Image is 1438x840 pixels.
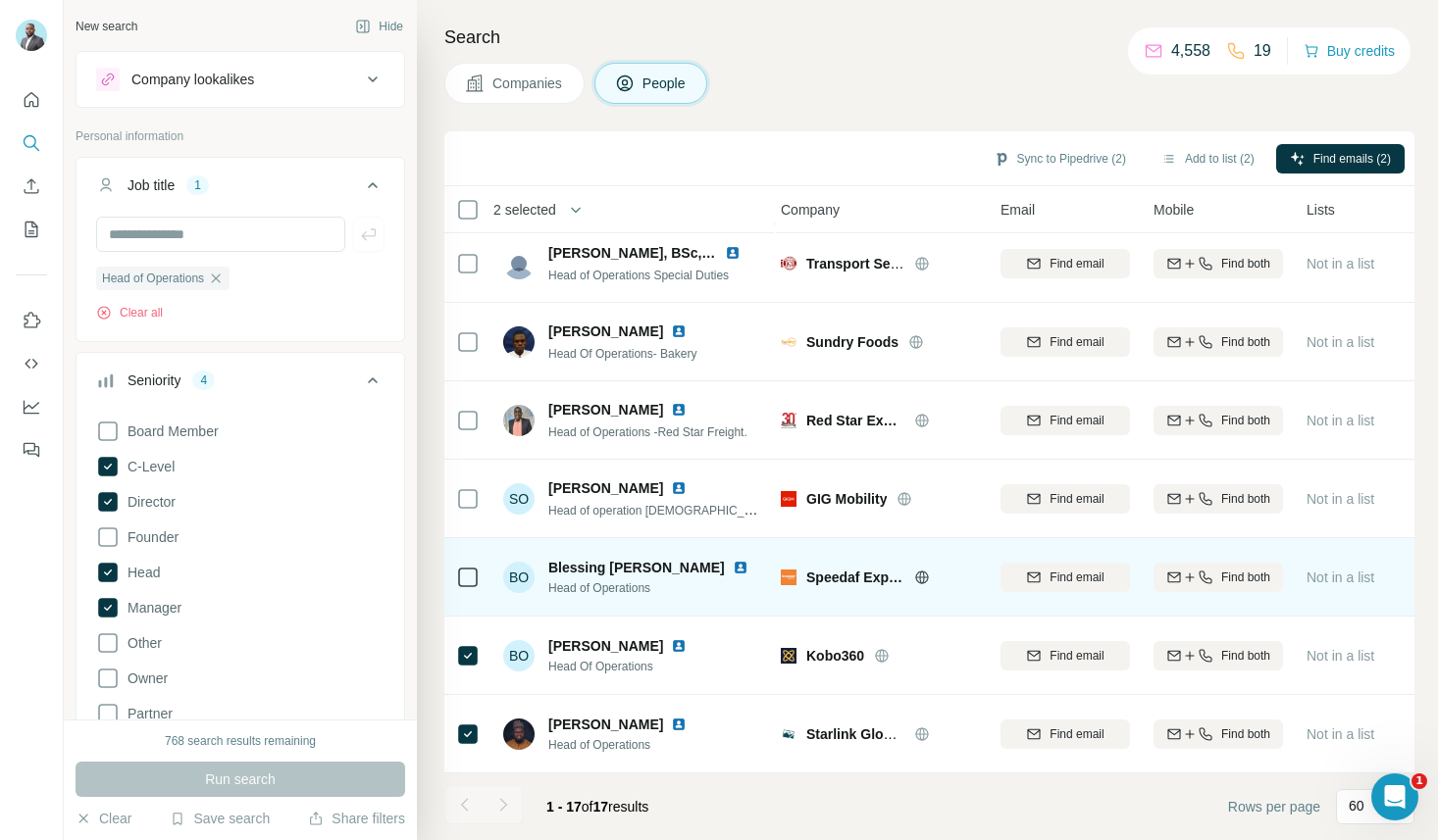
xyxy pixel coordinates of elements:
button: Search [16,125,47,161]
span: Find both [1221,255,1270,272]
span: Find email [1050,647,1104,665]
span: Head [120,563,160,582]
span: 2 selected [493,200,556,220]
div: Job title [128,175,175,195]
span: Head of Operations [548,736,710,754]
span: Not in a list [1307,491,1374,507]
button: Quick start [16,82,47,118]
span: Head Of Operations [548,658,710,675]
span: Email [1001,200,1035,220]
span: Rows per page [1228,797,1320,816]
span: Manager [120,598,181,618]
span: Find both [1221,568,1270,586]
p: 19 [1254,39,1271,63]
div: Company lookalikes [131,70,254,89]
img: Logo of Kobo360 [781,648,796,664]
img: LinkedIn logo [725,245,741,261]
span: of [582,799,593,815]
button: Buy credits [1304,37,1395,65]
img: Logo of Speedaf Express [781,569,796,585]
span: Find email [1050,412,1104,429]
span: Founder [120,527,179,547]
button: Enrich CSV [16,169,47,204]
span: Find emails (2) [1313,150,1391,168]
span: 1 [1412,773,1427,789]
button: Find email [1001,641,1130,670]
button: Find email [1001,719,1130,749]
span: Find both [1221,333,1270,351]
span: Head of Operations [548,579,764,597]
span: Not in a list [1307,256,1374,272]
span: Find email [1050,333,1104,351]
span: Head Of Operations- Bakery [548,347,696,361]
button: Clear all [96,304,163,321]
span: Find both [1221,412,1270,429]
span: [PERSON_NAME] [548,321,663,341]
h4: Search [444,24,1414,51]
span: Not in a list [1307,569,1374,585]
button: Job title1 [77,162,404,217]
div: 4 [192,371,215,389]
span: Head of operation [DEMOGRAPHIC_DATA] is good motors [548,502,857,518]
div: BO [503,562,535,593]
img: Avatar [503,718,535,750]
span: People [642,74,688,93]
img: Logo of Starlink Global and Ideal [781,726,796,742]
img: LinkedIn logo [671,638,687,654]
img: LinkedIn logo [671,323,687,339]
span: Head of Operations -Red Star Freight. [548,425,747,439]
div: BO [503,640,535,671]
button: Share filters [308,809,405,828]
span: Not in a list [1307,334,1374,350]
button: Find both [1154,484,1283,514]
p: 4,558 [1171,39,1210,63]
span: Speedaf Express [806,568,904,587]
button: Find both [1154,406,1283,435]
img: Logo of Red Star Express Plc [781,413,796,428]
button: Dashboard [16,389,47,424]
img: Avatar [16,20,47,51]
span: Not in a list [1307,726,1374,742]
span: [PERSON_NAME] [548,715,663,734]
span: Lists [1307,200,1335,220]
div: New search [76,18,137,35]
span: Find email [1050,568,1104,586]
span: C-Level [120,457,175,476]
span: Red Star Express Plc [806,411,904,430]
span: 1 - 17 [546,799,582,815]
iframe: Intercom live chat [1371,773,1418,820]
button: Find both [1154,563,1283,592]
img: LinkedIn logo [671,402,687,418]
div: SO [503,483,535,515]
button: Find email [1001,249,1130,278]
button: Add to list (2) [1148,144,1268,173]
span: Transport Services TSL [806,256,959,272]
span: Starlink Global and Ideal [806,726,966,742]
span: GIG Mobility [806,489,887,509]
span: Partner [120,704,173,723]
button: Sync to Pipedrive (2) [980,144,1140,173]
span: Not in a list [1307,648,1374,664]
span: Find both [1221,647,1270,665]
button: Seniority4 [77,357,404,412]
span: Find both [1221,490,1270,508]
div: 1 [186,176,209,194]
button: Find email [1001,406,1130,435]
img: Logo of GIG Mobility [781,491,796,507]
img: Logo of Sundry Foods [781,334,796,350]
button: Clear [76,809,131,828]
span: Sundry Foods [806,332,899,352]
button: My lists [16,212,47,247]
button: Feedback [16,432,47,468]
img: LinkedIn logo [671,480,687,496]
button: Use Surfe on LinkedIn [16,303,47,338]
span: [PERSON_NAME] [548,636,663,656]
button: Use Surfe API [16,346,47,381]
span: Director [120,492,176,512]
button: Find both [1154,641,1283,670]
span: Other [120,633,162,653]
button: Save search [170,809,270,828]
span: [PERSON_NAME] [548,400,663,420]
span: Find email [1050,255,1104,272]
button: Company lookalikes [77,56,404,103]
